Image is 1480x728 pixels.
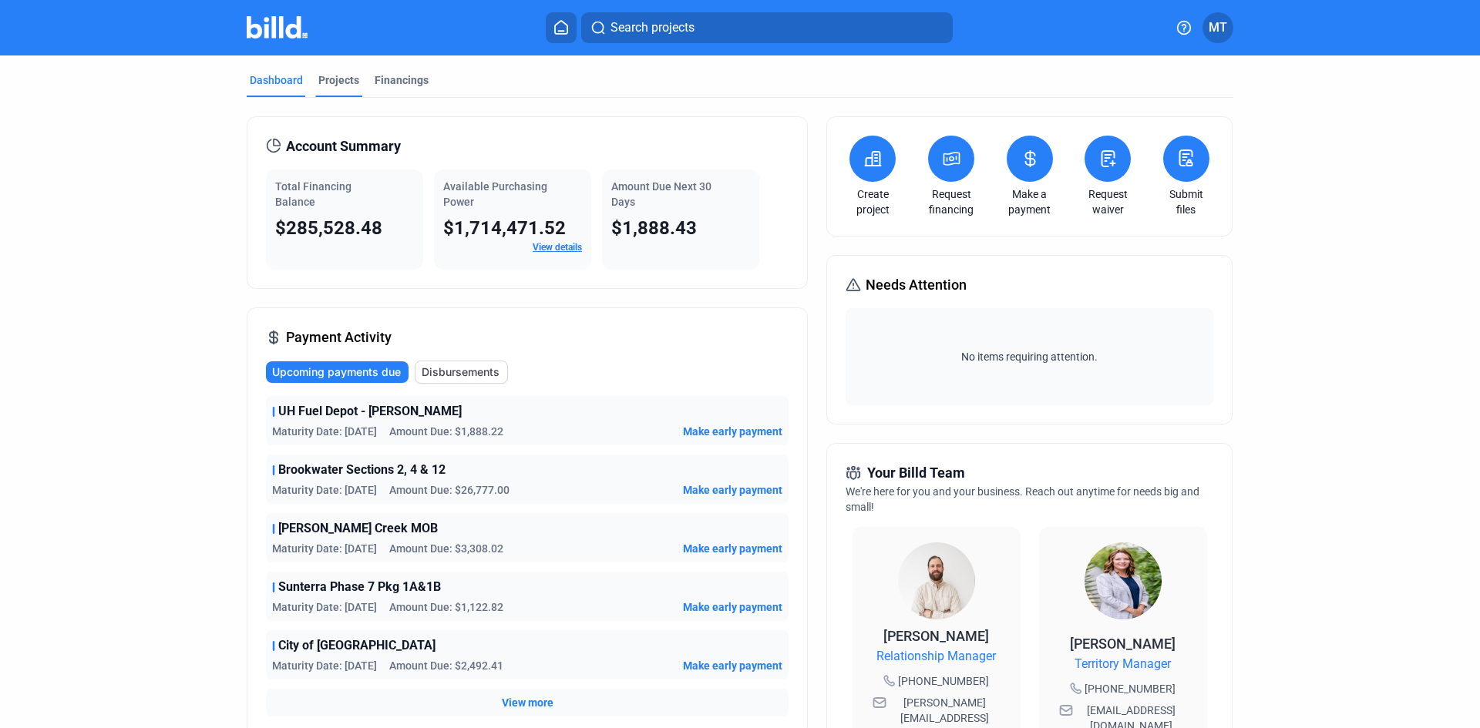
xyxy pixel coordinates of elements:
button: Search projects [581,12,953,43]
span: Amount Due: $1,888.22 [389,424,503,439]
a: View details [533,242,582,253]
button: Make early payment [683,599,782,615]
span: We're here for you and your business. Reach out anytime for needs big and small! [846,485,1199,513]
img: Billd Company Logo [247,16,308,39]
a: Make a payment [1003,186,1057,217]
span: Amount Due: $1,122.82 [389,599,503,615]
span: No items requiring attention. [852,349,1206,364]
button: Make early payment [683,541,782,556]
span: Relationship Manager [876,647,996,666]
span: Amount Due: $2,492.41 [389,658,503,673]
span: UH Fuel Depot - [PERSON_NAME] [278,402,462,421]
span: Maturity Date: [DATE] [272,599,377,615]
span: [PERSON_NAME] Creek MOB [278,519,438,538]
span: Maturity Date: [DATE] [272,541,377,556]
button: Disbursements [415,361,508,384]
div: Financings [375,72,429,88]
span: Total Financing Balance [275,180,351,208]
span: Maturity Date: [DATE] [272,482,377,498]
span: Available Purchasing Power [443,180,547,208]
span: [PERSON_NAME] [1070,636,1176,652]
div: Dashboard [250,72,303,88]
div: Projects [318,72,359,88]
span: [PHONE_NUMBER] [898,673,989,689]
a: Request waiver [1081,186,1135,217]
img: Territory Manager [1085,542,1162,619]
a: Create project [846,186,900,217]
span: Maturity Date: [DATE] [272,424,377,439]
button: View more [502,695,553,710]
span: [PHONE_NUMBER] [1085,681,1176,696]
span: MT [1209,18,1227,37]
button: MT [1202,12,1233,43]
button: Upcoming payments due [266,361,409,383]
span: $1,714,471.52 [443,217,566,239]
span: Needs Attention [866,274,967,296]
span: [PERSON_NAME] [883,628,989,644]
span: $285,528.48 [275,217,382,239]
button: Make early payment [683,658,782,673]
button: Make early payment [683,482,782,498]
img: Relationship Manager [898,542,975,619]
span: Maturity Date: [DATE] [272,658,377,673]
span: Your Billd Team [867,462,965,484]
span: City of [GEOGRAPHIC_DATA] [278,636,436,655]
span: Brookwater Sections 2, 4 & 12 [278,461,446,479]
span: $1,888.43 [611,217,697,239]
span: Sunterra Phase 7 Pkg 1A&1B [278,578,441,596]
button: Make early payment [683,424,782,439]
span: Amount Due: $26,777.00 [389,482,510,498]
span: Upcoming payments due [272,364,401,380]
a: Submit files [1159,186,1213,217]
a: Request financing [924,186,978,217]
span: Amount Due: $3,308.02 [389,541,503,556]
span: Search projects [610,18,695,37]
span: Territory Manager [1075,655,1171,673]
span: Amount Due Next 30 Days [611,180,711,208]
span: Account Summary [286,136,401,157]
span: Payment Activity [286,327,392,348]
span: Disbursements [422,364,499,380]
